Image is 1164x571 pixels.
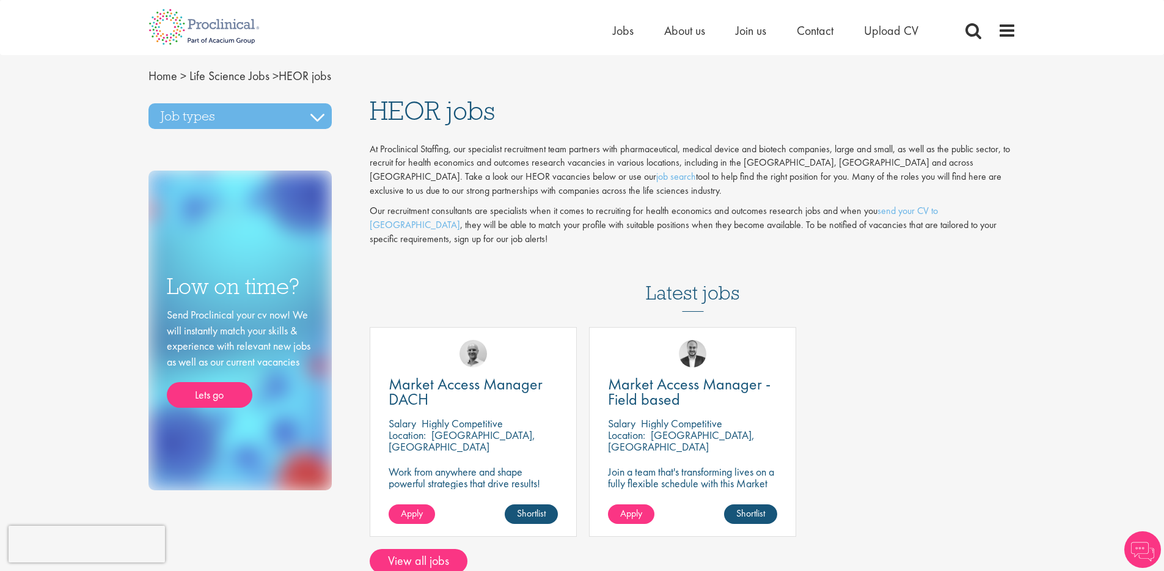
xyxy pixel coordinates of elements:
[273,68,279,84] span: >
[422,416,503,430] p: Highly Competitive
[167,307,313,408] div: Send Proclinical your cv now! We will instantly match your skills & experience with relevant new ...
[370,142,1016,198] p: At Proclinical Staffing, our specialist recruitment team partners with pharmaceutical, medical de...
[620,507,642,520] span: Apply
[608,466,777,501] p: Join a team that's transforming lives on a fully flexible schedule with this Market Access Manage...
[1124,531,1161,568] img: Chatbot
[148,103,332,129] h3: Job types
[608,374,771,410] span: Market Access Manager - Field based
[389,374,543,410] span: Market Access Manager DACH
[389,466,558,512] p: Work from anywhere and shape powerful strategies that drive results! Enjoy the freedom of remote ...
[608,377,777,407] a: Market Access Manager - Field based
[148,68,177,84] a: breadcrumb link to Home
[608,416,635,430] span: Salary
[389,416,416,430] span: Salary
[370,94,495,127] span: HEOR jobs
[370,204,1016,246] p: Our recruitment consultants are specialists when it comes to recruiting for health economics and ...
[736,23,766,39] a: Join us
[664,23,705,39] a: About us
[9,526,165,562] iframe: reCAPTCHA
[613,23,634,39] a: Jobs
[389,428,426,442] span: Location:
[370,204,938,231] a: send your CV to [GEOGRAPHIC_DATA]
[389,504,435,524] a: Apply
[459,340,487,367] img: Jake Robinson
[641,416,722,430] p: Highly Competitive
[389,428,535,454] p: [GEOGRAPHIC_DATA], [GEOGRAPHIC_DATA]
[646,252,740,312] h3: Latest jobs
[505,504,558,524] a: Shortlist
[608,428,755,454] p: [GEOGRAPHIC_DATA], [GEOGRAPHIC_DATA]
[724,504,777,524] a: Shortlist
[401,507,423,520] span: Apply
[656,170,696,183] a: job search
[608,504,654,524] a: Apply
[148,68,331,84] span: HEOR jobs
[167,274,313,298] h3: Low on time?
[608,428,645,442] span: Location:
[389,377,558,407] a: Market Access Manager DACH
[679,340,706,367] img: Aitor Melia
[180,68,186,84] span: >
[864,23,918,39] a: Upload CV
[797,23,833,39] a: Contact
[167,382,252,408] a: Lets go
[189,68,269,84] a: breadcrumb link to Life Science Jobs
